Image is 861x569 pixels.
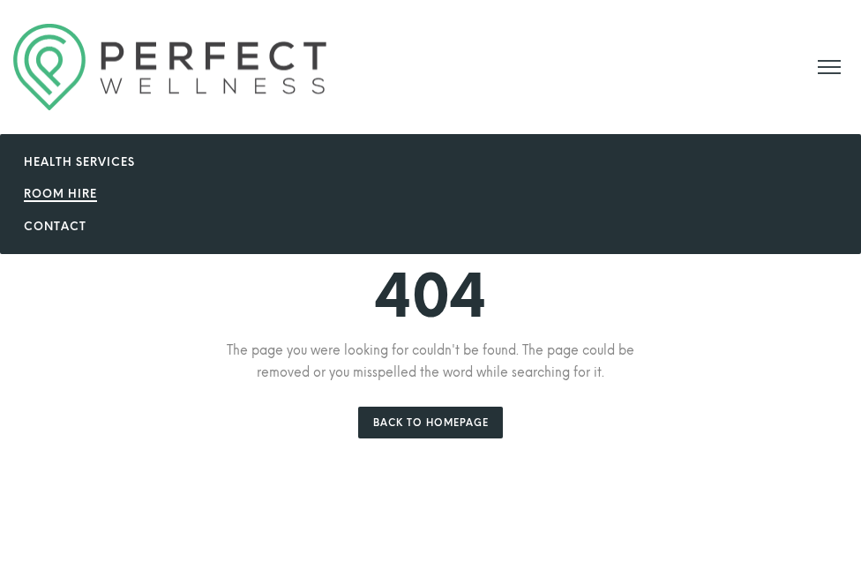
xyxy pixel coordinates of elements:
a: Health Services [24,155,135,168]
a: Contact [24,220,86,233]
a: Room Hire [24,187,97,200]
h5: The page you were looking for couldn't be found. The page could be removed or you misspelled the ... [13,340,848,384]
img: Logo Perfect Wellness 710x197 [13,24,326,111]
a: Back to Homepage [358,407,503,438]
h1: 404 [13,266,848,328]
